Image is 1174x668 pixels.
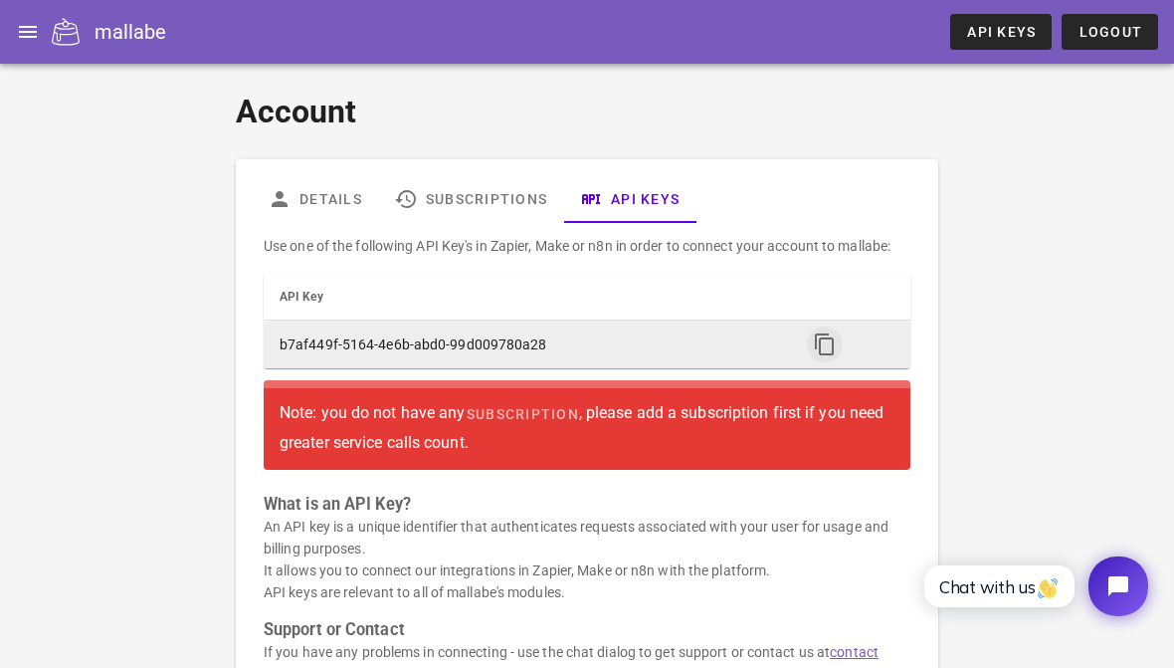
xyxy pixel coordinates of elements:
[966,24,1036,40] span: API Keys
[378,175,563,223] a: Subscriptions
[563,175,695,223] a: API Keys
[252,175,378,223] a: Details
[264,235,910,257] p: Use one of the following API Key's in Zapier, Make or n8n in order to connect your account to mal...
[264,321,791,368] td: b7af449f-5164-4e6b-abd0-99d009780a28
[264,516,910,603] p: An API key is a unique identifier that authenticates requests associated with your user for usage...
[466,406,579,422] span: subscription
[280,396,894,454] div: Note: you do not have any , please add a subscription first if you need greater service calls count.
[264,273,791,321] th: API Key: Not sorted. Activate to sort ascending.
[264,619,910,641] h3: Support or Contact
[902,540,1165,633] iframe: Tidio Chat
[1077,24,1142,40] span: Logout
[236,88,938,135] h1: Account
[264,494,910,516] h3: What is an API Key?
[95,17,166,47] div: mallabe
[280,290,323,304] span: API Key
[466,396,579,432] a: subscription
[1062,14,1158,50] button: Logout
[950,14,1052,50] a: API Keys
